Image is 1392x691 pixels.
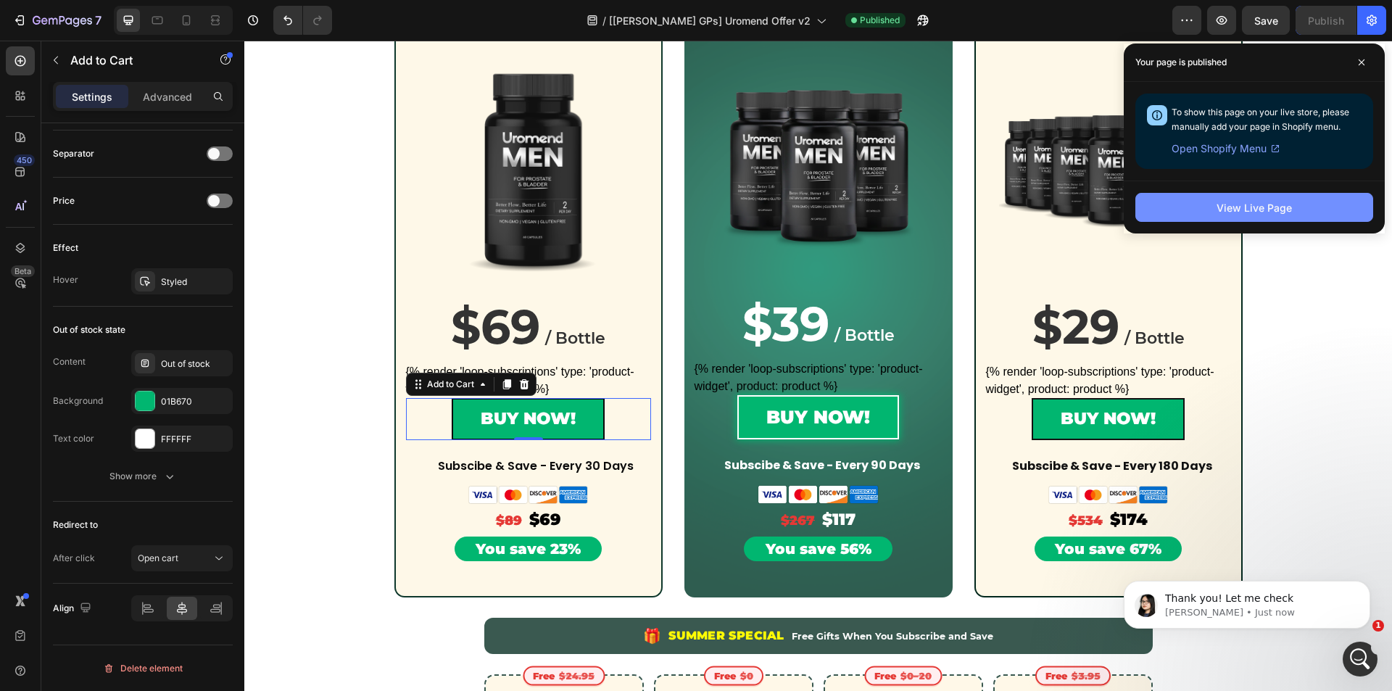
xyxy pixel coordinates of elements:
span: SUMMER SPECIAL [424,588,540,602]
strong: Subscibe & Save - Every 90 Days [480,416,676,433]
div: Align [53,599,94,618]
div: Out of stock [161,357,229,371]
s: $267 [536,472,571,488]
div: BUY NOW! [816,363,911,393]
span: Save [1254,15,1278,27]
s: $534 [824,472,858,488]
span: $174 [866,469,903,489]
span: Free [791,625,866,645]
button: Delete element [53,657,233,680]
span: Free [460,625,519,645]
div: Effect [53,241,78,255]
div: Styled [161,276,229,289]
button: 7 [6,6,108,35]
strong: $29 [788,257,875,315]
div: Separator [53,147,94,160]
small: Free Gifts When You Subscribe and Save [547,590,749,601]
div: {% render 'loop-subscriptions' type: 'product-widget', product: product %} [450,320,698,355]
iframe: Intercom notifications message [1102,550,1392,652]
iframe: To enrich screen reader interactions, please activate Accessibility in Grammarly extension settings [244,41,1392,691]
span: Open Shopify Menu [1172,140,1267,157]
div: FFFFFF [161,433,229,446]
img: gempages_554295829788099834-13045a74-66b8-48b0-8511-9020f6e0aa40.png [223,445,345,463]
div: Show more [109,469,177,484]
div: Redirect to [53,518,98,531]
s: $0 [496,629,509,640]
span: / Bottle [590,285,650,305]
span: Free [278,625,360,645]
div: Add to Cart [180,337,233,350]
div: Publish [1308,13,1344,28]
div: View Live Page [1217,200,1292,215]
h2: You save 56% [500,496,648,521]
button: View Live Page [1135,193,1373,222]
strong: $39 [498,255,585,312]
button: Open cart [131,545,233,571]
div: Delete element [103,660,183,677]
span: $69 [285,469,317,489]
span: 1 [1372,620,1384,632]
span: Free [620,625,697,645]
div: Undo/Redo [273,6,332,35]
div: After click [53,552,95,565]
span: 🎁 [399,584,417,606]
div: Price [53,194,75,207]
button: BUY NOW! [787,357,940,399]
p: Subscibe & Save - Every 30 Days [178,415,405,436]
div: Background [53,394,103,407]
button: Show more [53,463,233,489]
div: Out of stock state [53,323,125,336]
span: / Bottle [301,288,361,307]
s: $3.95 [827,629,856,640]
p: Advanced [143,89,192,104]
div: {% render 'loop-subscriptions' type: 'product-widget', product: product %} [162,323,407,357]
button: Save [1242,6,1290,35]
p: Settings [72,89,112,104]
div: Text color [53,432,94,445]
span: / [602,13,606,28]
p: Add to Cart [70,51,194,69]
button: BUY NOW! [207,357,360,399]
span: [[PERSON_NAME] GPs] Uromend Offer v2 [609,13,811,28]
div: {% render 'loop-subscriptions' type: 'product-widget', product: product %} [742,323,987,357]
div: 450 [14,154,35,166]
s: $89 [252,472,278,488]
span: To show this page on your live store, please manually add your page in Shopify menu. [1172,107,1349,132]
div: Beta [11,265,35,277]
div: 01B670 [161,395,229,408]
div: Hover [53,273,78,286]
p: 7 [95,12,101,29]
h2: You save 23% [210,496,357,521]
iframe: Intercom live chat [1343,642,1377,676]
div: BUY NOW! [236,363,331,393]
p: Your page is published [1135,55,1227,70]
button: Publish [1296,6,1356,35]
s: $0–20 [656,629,687,640]
span: Open cart [138,553,178,563]
img: gempages_554295829788099834-13045a74-66b8-48b0-8511-9020f6e0aa40.png [512,444,636,463]
div: BUY NOW! [522,360,626,393]
button: BUY NOW! [493,355,655,399]
span: $117 [578,469,611,489]
span: / Bottle [880,288,940,307]
img: gempages_554295829788099834-13045a74-66b8-48b0-8511-9020f6e0aa40.png [803,445,925,463]
s: $24.95 [315,629,350,640]
div: Content [53,355,86,368]
h2: You save 67% [790,496,937,521]
span: Published [860,14,900,27]
strong: Subscibe & Save - Every 180 Days [768,417,968,434]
